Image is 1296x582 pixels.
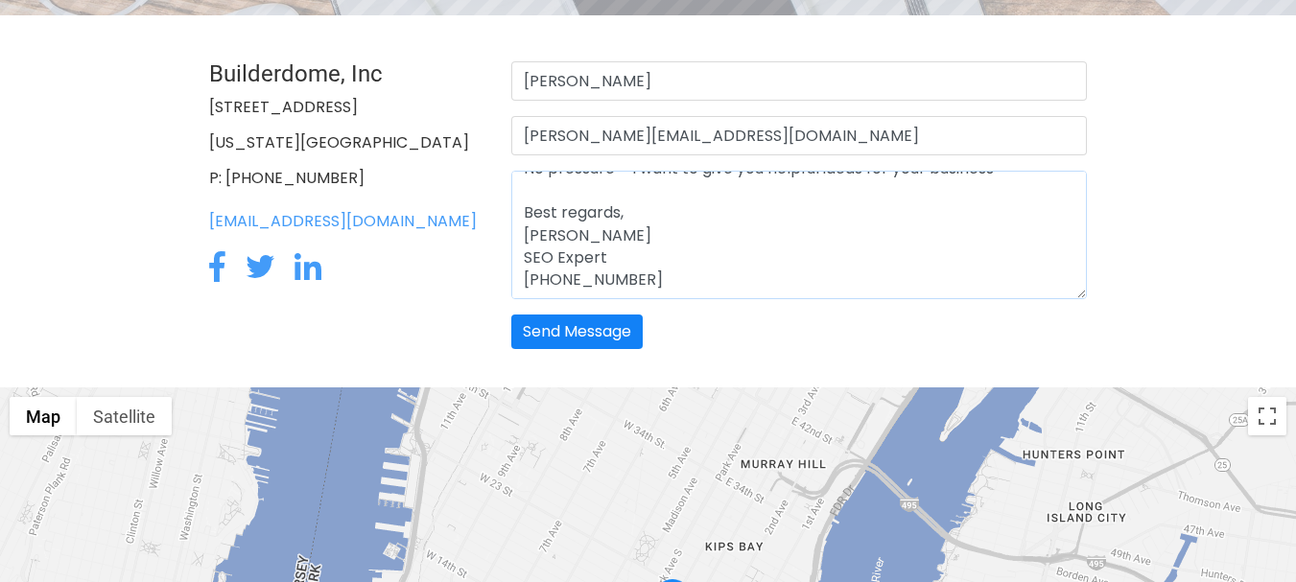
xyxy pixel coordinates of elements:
[10,397,77,435] button: Show street map
[77,397,172,435] button: Show satellite imagery
[209,165,483,193] li: P: [PHONE_NUMBER]
[511,116,1087,155] input: Email
[511,314,643,349] button: Send Message
[209,94,483,122] li: [STREET_ADDRESS]
[209,210,477,232] a: [EMAIL_ADDRESS][DOMAIN_NAME]
[1248,397,1286,435] button: Toggle fullscreen view
[209,61,483,86] h4: Builderdome, Inc
[511,61,1087,101] input: Name
[209,129,483,157] li: [US_STATE][GEOGRAPHIC_DATA]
